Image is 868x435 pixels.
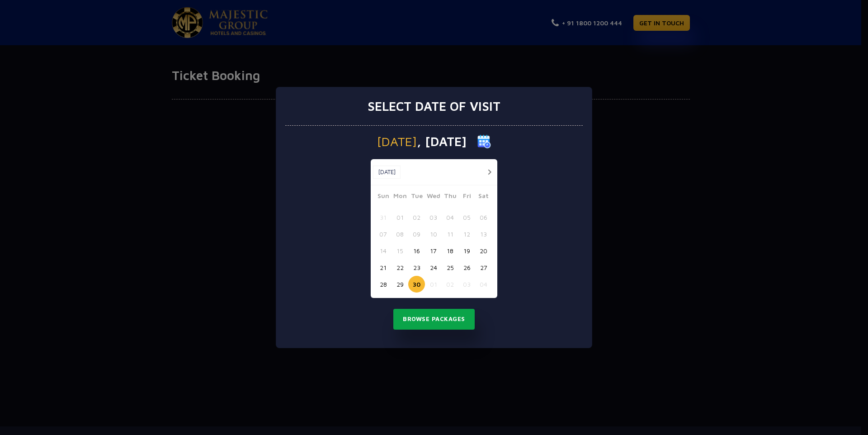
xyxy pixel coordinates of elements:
button: 03 [458,276,475,293]
button: 16 [408,242,425,259]
img: calender icon [477,135,491,148]
button: 11 [442,226,458,242]
button: 30 [408,276,425,293]
button: 26 [458,259,475,276]
button: 01 [425,276,442,293]
button: 22 [392,259,408,276]
button: 13 [475,226,492,242]
span: Fri [458,191,475,203]
button: 17 [425,242,442,259]
button: 20 [475,242,492,259]
button: 23 [408,259,425,276]
button: 01 [392,209,408,226]
button: 07 [375,226,392,242]
button: 02 [408,209,425,226]
span: Sat [475,191,492,203]
button: 10 [425,226,442,242]
button: 04 [475,276,492,293]
button: 03 [425,209,442,226]
span: , [DATE] [417,135,467,148]
button: 02 [442,276,458,293]
button: 04 [442,209,458,226]
button: 15 [392,242,408,259]
button: 19 [458,242,475,259]
span: Sun [375,191,392,203]
button: 14 [375,242,392,259]
button: 28 [375,276,392,293]
h3: Select date of visit [368,99,500,114]
button: 08 [392,226,408,242]
button: 12 [458,226,475,242]
button: 24 [425,259,442,276]
span: Tue [408,191,425,203]
button: 25 [442,259,458,276]
button: 21 [375,259,392,276]
button: [DATE] [373,165,401,179]
button: 31 [375,209,392,226]
button: Browse Packages [393,309,475,330]
span: Wed [425,191,442,203]
span: Thu [442,191,458,203]
span: [DATE] [377,135,417,148]
span: Mon [392,191,408,203]
button: 09 [408,226,425,242]
button: 29 [392,276,408,293]
button: 27 [475,259,492,276]
button: 06 [475,209,492,226]
button: 05 [458,209,475,226]
button: 18 [442,242,458,259]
